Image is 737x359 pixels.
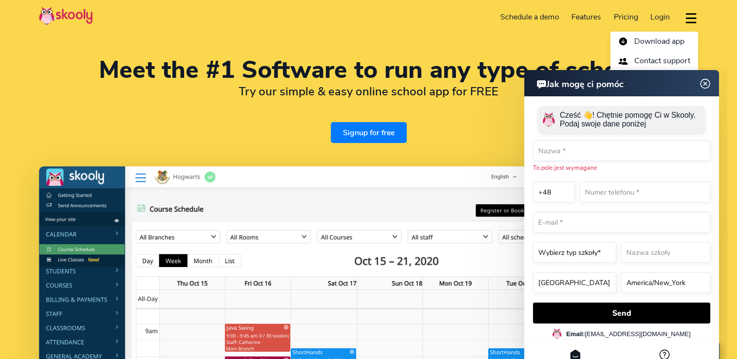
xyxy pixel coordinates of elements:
img: icon-arrow [618,36,628,46]
h2: Try our simple & easy online school app for FREE [39,84,698,99]
img: Skooly [39,6,93,25]
span: Contact support [634,54,690,68]
h1: Meet the #1 Software to run any type of school [39,58,698,82]
a: Pricing [607,9,644,25]
img: icon-people [618,56,628,66]
a: Signup for free [331,122,407,143]
a: Download app [610,32,698,52]
a: Schedule a demo [494,9,566,25]
span: Pricing [614,12,638,22]
span: Login [650,12,670,22]
a: Features [565,9,607,25]
span: Download app [634,35,684,49]
a: Login [644,9,676,25]
a: Contact support [610,51,698,71]
button: dropdown menu [684,7,698,29]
